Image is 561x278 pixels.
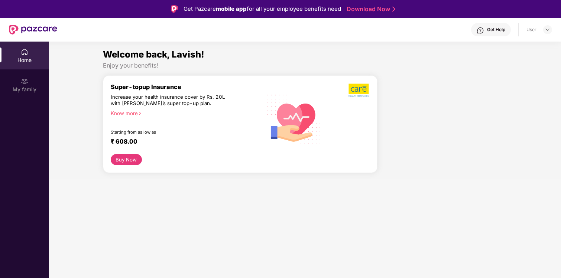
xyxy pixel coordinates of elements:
[103,62,507,69] div: Enjoy your benefits!
[111,130,230,135] div: Starting from as low as
[111,154,142,165] button: Buy Now
[392,5,395,13] img: Stroke
[477,27,484,34] img: svg+xml;base64,PHN2ZyBpZD0iSGVscC0zMngzMiIgeG1sbnM9Imh0dHA6Ly93d3cudzMub3JnLzIwMDAvc3ZnIiB3aWR0aD...
[138,111,142,115] span: right
[21,48,28,56] img: svg+xml;base64,PHN2ZyBpZD0iSG9tZSIgeG1sbnM9Imh0dHA6Ly93d3cudzMub3JnLzIwMDAvc3ZnIiB3aWR0aD0iMjAiIG...
[487,27,505,33] div: Get Help
[21,78,28,85] img: svg+xml;base64,PHN2ZyB3aWR0aD0iMjAiIGhlaWdodD0iMjAiIHZpZXdCb3g9IjAgMCAyMCAyMCIgZmlsbD0ibm9uZSIgeG...
[111,94,230,107] div: Increase your health insurance cover by Rs. 20L with [PERSON_NAME]’s super top-up plan.
[111,138,254,147] div: ₹ 608.00
[111,110,257,115] div: Know more
[545,27,551,33] img: svg+xml;base64,PHN2ZyBpZD0iRHJvcGRvd24tMzJ4MzIiIHhtbG5zPSJodHRwOi8vd3d3LnczLm9yZy8yMDAwL3N2ZyIgd2...
[216,5,247,12] strong: mobile app
[103,49,204,60] span: Welcome back, Lavish!
[526,27,536,33] div: User
[348,83,370,97] img: b5dec4f62d2307b9de63beb79f102df3.png
[9,25,57,35] img: New Pazcare Logo
[171,5,178,13] img: Logo
[184,4,341,13] div: Get Pazcare for all your employee benefits need
[111,83,262,91] div: Super-topup Insurance
[262,86,327,151] img: svg+xml;base64,PHN2ZyB4bWxucz0iaHR0cDovL3d3dy53My5vcmcvMjAwMC9zdmciIHhtbG5zOnhsaW5rPSJodHRwOi8vd3...
[347,5,393,13] a: Download Now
